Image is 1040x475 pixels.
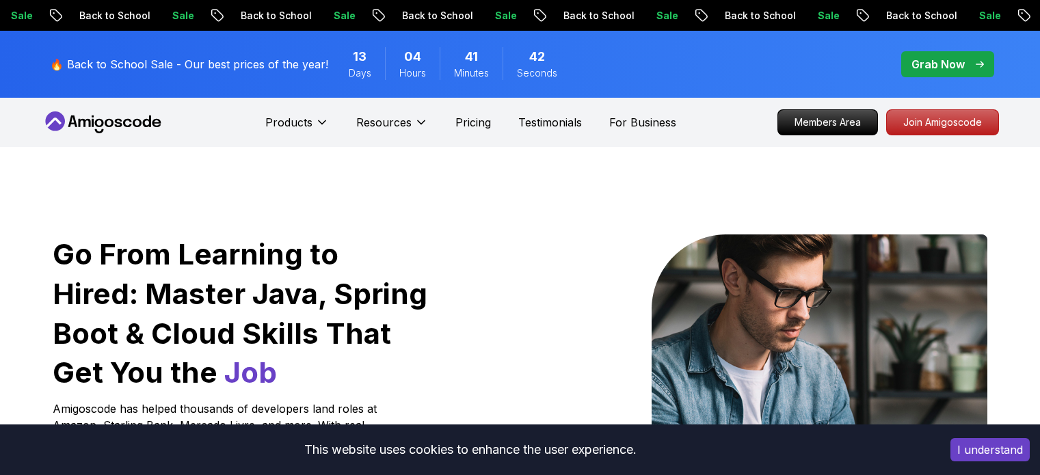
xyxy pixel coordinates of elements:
h1: Go From Learning to Hired: Master Java, Spring Boot & Cloud Skills That Get You the [53,234,429,392]
p: Sale [956,9,1000,23]
p: Amigoscode has helped thousands of developers land roles at Amazon, Starling Bank, Mercado Livre,... [53,401,381,466]
p: Back to School [379,9,472,23]
span: Hours [399,66,426,80]
span: Job [224,355,277,390]
p: Resources [356,114,412,131]
a: Pricing [455,114,491,131]
p: Products [265,114,312,131]
span: 13 Days [353,47,366,66]
p: Join Amigoscode [887,110,998,135]
p: Grab Now [911,56,965,72]
p: Back to School [56,9,149,23]
div: This website uses cookies to enhance the user experience. [10,435,930,465]
span: 41 Minutes [465,47,478,66]
span: Days [349,66,371,80]
p: Back to School [702,9,795,23]
p: Sale [633,9,677,23]
p: Sale [149,9,193,23]
a: Testimonials [518,114,582,131]
p: Back to School [540,9,633,23]
span: Minutes [454,66,489,80]
span: Seconds [517,66,557,80]
p: Back to School [863,9,956,23]
span: 4 Hours [404,47,421,66]
p: Back to School [217,9,310,23]
a: Members Area [777,109,878,135]
a: For Business [609,114,676,131]
p: Sale [472,9,516,23]
span: 42 Seconds [529,47,545,66]
button: Accept cookies [950,438,1030,461]
p: Members Area [778,110,877,135]
button: Resources [356,114,428,141]
p: Sale [795,9,838,23]
button: Products [265,114,329,141]
a: Join Amigoscode [886,109,999,135]
p: 🔥 Back to School Sale - Our best prices of the year! [50,56,328,72]
p: Sale [310,9,354,23]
